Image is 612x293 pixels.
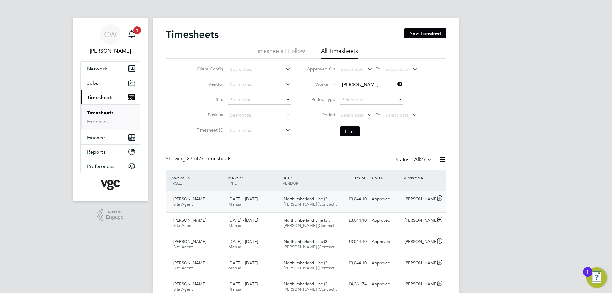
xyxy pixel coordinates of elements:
button: Reports [81,145,140,159]
span: [DATE] - [DATE] [229,281,258,287]
label: All [414,157,432,163]
span: Northumberland Line (3… [284,239,331,244]
button: Finance [81,130,140,144]
span: Manual [229,265,242,271]
span: 1 [133,26,141,34]
li: All Timesheets [321,47,358,59]
span: / [241,175,243,180]
span: [PERSON_NAME] (Contract… [284,201,339,207]
label: Period Type [307,97,335,102]
span: Site Agent [173,287,193,292]
label: Timesheet ID [195,127,223,133]
span: Site Agent [173,244,193,250]
span: [DATE] - [DATE] [229,196,258,201]
label: Approved On [307,66,335,72]
a: 1 [125,24,138,45]
img: vgcgroup-logo-retina.png [101,180,120,190]
div: Approved [369,237,402,247]
div: Showing [166,156,233,162]
span: [PERSON_NAME] (Contract… [284,244,339,250]
span: / [290,175,292,180]
div: STATUS [369,172,402,184]
span: CW [104,30,117,39]
div: [PERSON_NAME] [402,215,435,226]
span: Network [87,66,107,72]
span: 27 of [187,156,198,162]
span: [PERSON_NAME] [173,281,206,287]
div: Approved [369,215,402,226]
span: Manual [229,244,242,250]
span: TOTAL [354,175,366,180]
input: Search for... [228,80,291,89]
label: Worker [301,81,330,88]
span: Manual [229,287,242,292]
span: 27 [420,157,426,163]
span: Northumberland Line (3… [284,281,331,287]
span: [DATE] - [DATE] [229,239,258,244]
span: [DATE] - [DATE] [229,260,258,266]
span: [DATE] - [DATE] [229,217,258,223]
span: [PERSON_NAME] [173,260,206,266]
span: VENDOR [283,180,298,186]
div: Approved [369,279,402,289]
input: Search for... [228,111,291,120]
div: PERIOD [226,172,281,189]
span: / [189,175,190,180]
span: Select date [386,112,409,118]
div: 1 [586,272,589,280]
button: Network [81,62,140,76]
div: Status [396,156,433,165]
span: Powered by [106,209,124,215]
div: £4,261.74 [336,279,369,289]
div: WORKER [171,172,226,189]
span: To [374,111,382,119]
input: Search for... [228,65,291,74]
span: Site Agent [173,201,193,207]
button: Preferences [81,159,140,173]
span: [PERSON_NAME] [173,239,206,244]
div: [PERSON_NAME] [402,258,435,268]
span: Site Agent [173,223,193,228]
span: Select date [386,66,409,72]
div: Timesheets [81,104,140,130]
span: Chris Watson [80,47,140,55]
span: [PERSON_NAME] [173,217,206,223]
span: Northumberland Line (3… [284,217,331,223]
span: Reports [87,149,106,155]
span: Manual [229,223,242,228]
span: TYPE [228,180,237,186]
label: Period [307,112,335,118]
a: Go to home page [80,180,140,190]
span: [PERSON_NAME] [173,196,206,201]
span: Northumberland Line (3… [284,196,331,201]
div: £3,044.10 [336,237,369,247]
div: [PERSON_NAME] [402,237,435,247]
input: Search for... [228,126,291,135]
button: Timesheets [81,90,140,104]
div: APPROVER [402,172,435,184]
a: Expenses [87,119,109,125]
span: Preferences [87,163,114,169]
div: £3,044.10 [336,194,369,204]
span: Site Agent [173,265,193,271]
label: Position [195,112,223,118]
label: Site [195,97,223,102]
span: Manual [229,201,242,207]
span: 27 Timesheets [187,156,231,162]
span: [PERSON_NAME] (Contract… [284,265,339,271]
h2: Timesheets [166,28,219,41]
a: Powered byEngage [97,209,124,221]
div: £3,044.10 [336,215,369,226]
span: Select date [341,66,364,72]
span: Engage [106,215,124,220]
span: ROLE [172,180,182,186]
span: Jobs [87,80,98,86]
nav: Main navigation [73,18,148,201]
span: [PERSON_NAME] (Contract… [284,223,339,228]
span: Timesheets [87,94,113,100]
a: CW[PERSON_NAME] [80,24,140,55]
div: SITE [281,172,336,189]
div: Approved [369,194,402,204]
span: Northumberland Line (3… [284,260,331,266]
div: [PERSON_NAME] [402,279,435,289]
